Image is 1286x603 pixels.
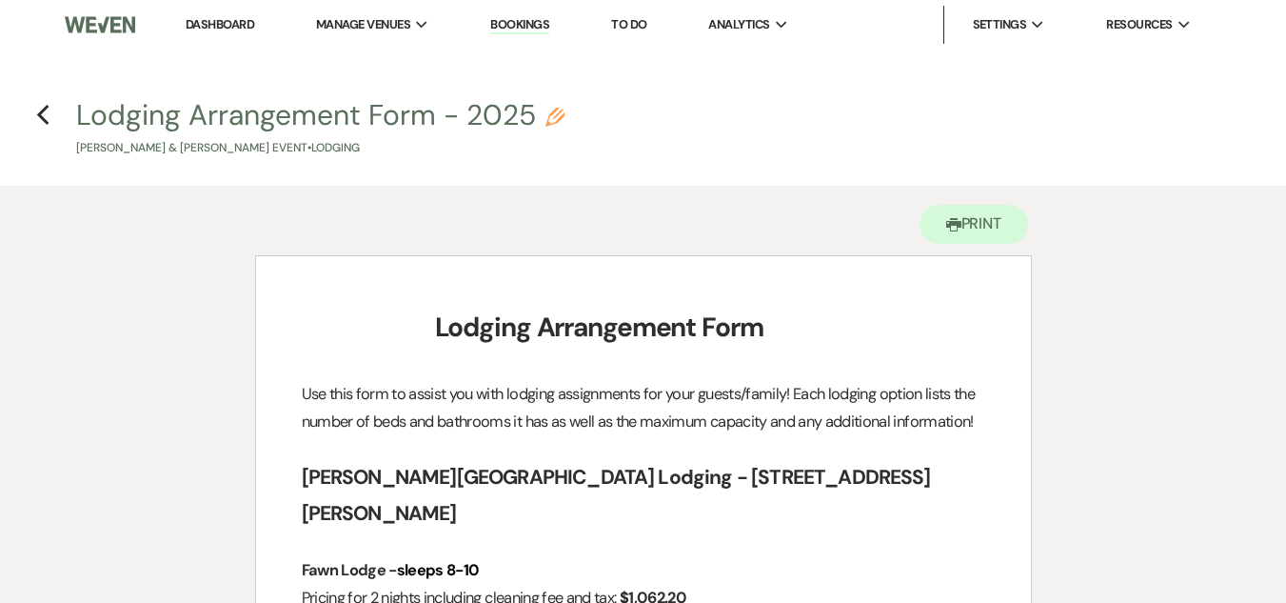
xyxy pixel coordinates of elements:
[302,464,931,527] strong: [PERSON_NAME][GEOGRAPHIC_DATA] Lodging - [STREET_ADDRESS][PERSON_NAME]
[973,15,1027,34] span: Settings
[1106,15,1172,34] span: Resources
[76,101,564,157] button: Lodging Arrangement Form - 2025[PERSON_NAME] & [PERSON_NAME] Event•Lodging
[708,15,769,34] span: Analytics
[186,16,254,32] a: Dashboard
[920,205,1029,244] button: Print
[397,560,480,580] strong: sleeps 8-10
[435,310,763,345] strong: Lodging Arrangement Form
[76,139,564,157] p: [PERSON_NAME] & [PERSON_NAME] Event • Lodging
[302,380,985,436] h3: Use this form to assist you with lodging assignments for your guests/family! Each lodging option ...
[65,5,136,45] img: Weven Logo
[611,16,646,32] a: To Do
[302,560,397,580] strong: Fawn Lodge -
[316,15,410,34] span: Manage Venues
[490,16,549,34] a: Bookings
